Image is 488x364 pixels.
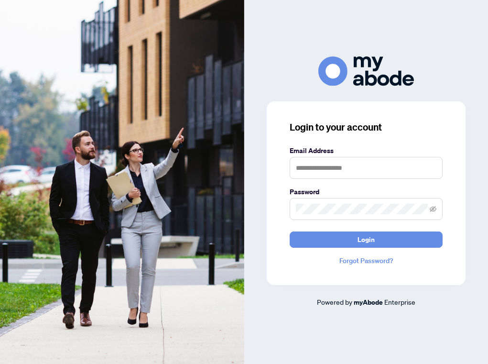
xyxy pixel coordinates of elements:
[290,121,443,134] h3: Login to your account
[290,145,443,156] label: Email Address
[290,187,443,197] label: Password
[318,56,414,86] img: ma-logo
[358,232,375,247] span: Login
[317,298,352,306] span: Powered by
[384,298,415,306] span: Enterprise
[430,206,436,212] span: eye-invisible
[290,232,443,248] button: Login
[290,255,443,266] a: Forgot Password?
[354,297,383,308] a: myAbode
